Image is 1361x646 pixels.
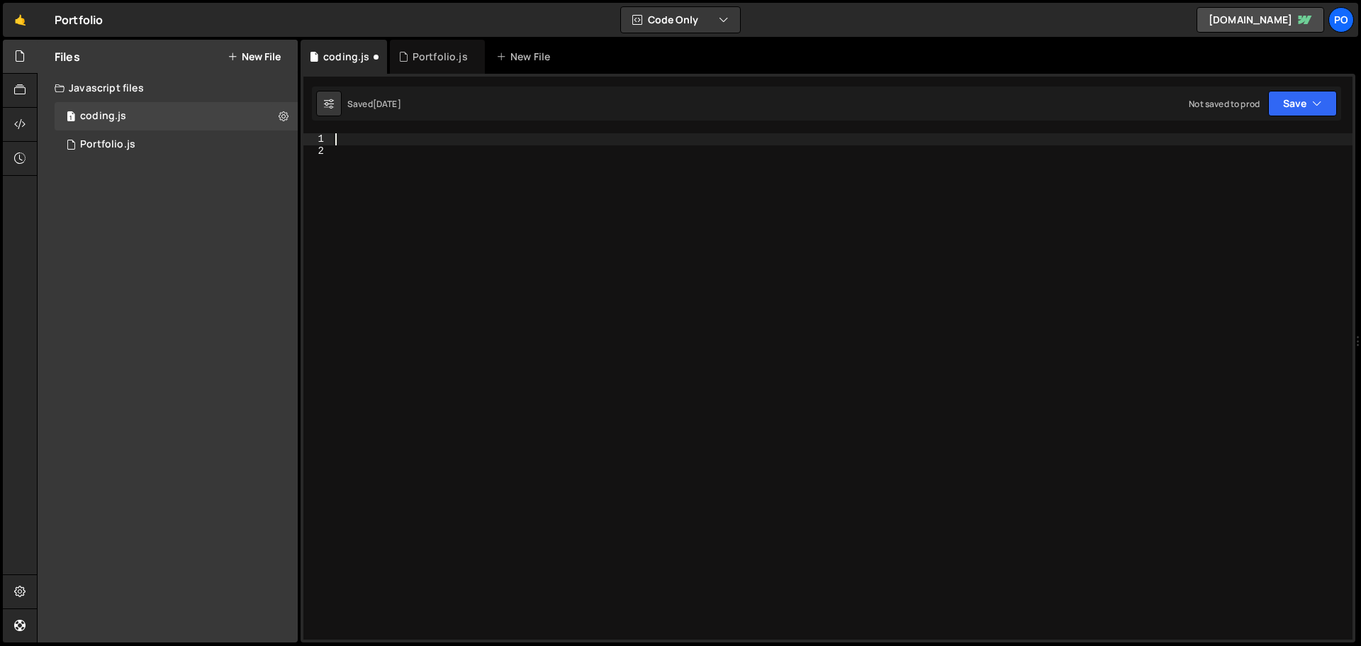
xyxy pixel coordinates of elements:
[496,50,556,64] div: New File
[347,98,401,110] div: Saved
[1328,7,1354,33] a: Po
[55,49,80,65] h2: Files
[55,11,103,28] div: Portfolio
[1189,98,1260,110] div: Not saved to prod
[323,50,369,64] div: coding.js
[303,145,333,157] div: 2
[80,138,135,151] div: Portfolio.js
[55,102,298,130] div: 16937/46599.js
[80,110,126,123] div: coding.js
[67,112,75,123] span: 1
[303,133,333,145] div: 1
[621,7,740,33] button: Code Only
[55,130,298,159] div: 16937/46391.js
[3,3,38,37] a: 🤙
[228,51,281,62] button: New File
[373,98,401,110] div: [DATE]
[413,50,468,64] div: Portfolio.js
[38,74,298,102] div: Javascript files
[1197,7,1324,33] a: [DOMAIN_NAME]
[1268,91,1337,116] button: Save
